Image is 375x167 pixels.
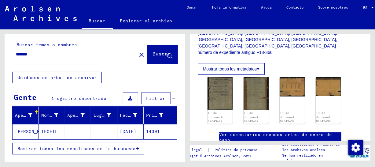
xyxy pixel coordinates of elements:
[14,93,37,102] font: Gente
[146,129,160,134] font: 14391
[208,111,226,123] a: ID de documento: 82049427
[244,111,262,123] a: ID de documento: 82049427
[117,107,144,124] mat-header-cell: Fecha de nacimiento
[68,112,120,118] font: Apellido de soltera
[138,51,145,59] mat-icon: close
[148,45,178,64] button: Buscar
[178,154,251,158] font: Copyright © Archivos Arolsen, 2021
[135,48,148,61] button: Claro
[120,112,172,118] font: Fecha de nacimiento
[12,72,102,83] button: Unidades de árbol de archivo
[120,18,172,24] font: Explorar el archivo
[215,147,262,152] font: Política de privacidad
[91,107,117,124] mat-header-cell: Lugar de nacimiento
[15,112,37,118] font: Apellido
[363,5,367,10] font: ES
[17,42,77,47] font: Buscar temas o nombres
[144,107,177,124] mat-header-cell: Prisionero #
[316,77,341,96] img: 002.jpg
[15,129,51,134] font: [PERSON_NAME]
[146,96,166,101] font: Filtrar
[146,112,179,118] font: Prisionero #
[17,75,94,80] font: Unidades de árbol de archivo
[65,107,91,124] mat-header-cell: Apellido de soltera
[348,140,363,155] img: Cambiar el consentimiento
[244,77,269,110] img: 002.jpg
[178,147,202,152] font: Aviso legal
[120,129,136,134] font: [DATE]
[153,51,171,57] font: Buscar
[41,112,80,118] font: Nombre de pila
[113,13,180,28] a: Explorar el archivo
[261,5,272,9] font: Ayuda
[280,111,298,123] a: ID de documento: 82049430
[94,110,119,120] div: Lugar de nacimiento
[198,50,273,55] font: número de expediente antiguo F18-366
[68,110,93,120] div: Apellido de soltera
[282,153,323,163] font: Se han realizado en colaboración con
[15,110,40,120] div: Apellido
[51,96,54,101] font: 1
[280,77,305,96] img: 001.jpg
[212,5,247,9] font: Hoja informativa
[13,107,39,124] mat-header-cell: Apellido
[17,146,136,151] font: Mostrar todos los resultados de la búsqueda
[141,93,171,104] button: Filtrar
[287,5,304,9] font: Contacto
[316,111,334,123] a: ID de documento: 82049430
[41,110,66,120] div: Nombre de pila
[198,63,265,75] button: Mostrar todos los metadatos
[146,110,171,120] div: Prisionero #
[120,110,145,120] div: Fecha de nacimiento
[89,18,105,24] font: Buscar
[207,147,210,153] font: |
[39,107,65,124] mat-header-cell: Nombre de pila
[219,132,332,144] font: Ver comentarios creados antes de enero de 2022
[12,143,144,154] button: Mostrar todos los resultados de la búsqueda
[41,129,58,134] font: TEOFIL
[5,6,77,21] img: Arolsen_neg.svg
[208,77,233,110] img: 001.jpg
[318,5,348,9] font: Sobre nosotros
[178,147,207,153] a: Aviso legal
[219,131,341,144] a: Ver comentarios creados antes de enero de 2022
[210,147,269,153] a: Política de privacidad
[82,13,113,29] a: Buscar
[94,112,146,118] font: Lugar de nacimiento
[54,96,106,101] font: registro encontrado
[187,5,198,9] font: Donar
[203,66,257,71] font: Mostrar todos los metadatos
